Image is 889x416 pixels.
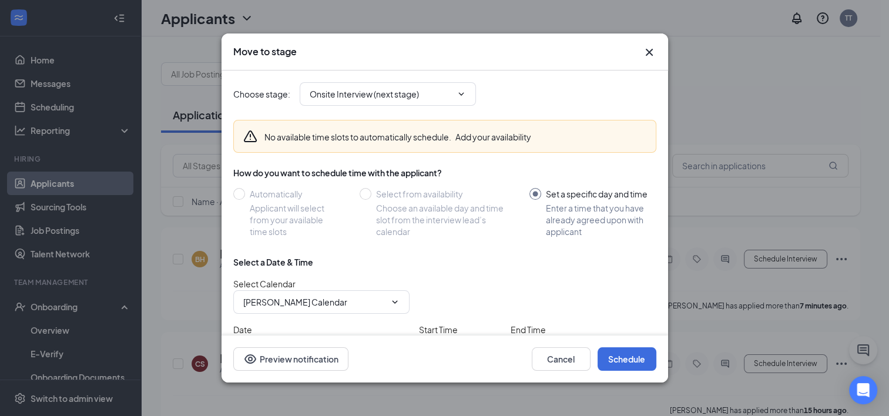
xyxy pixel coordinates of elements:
div: No available time slots to automatically schedule. [264,131,531,143]
h3: Move to stage [233,45,297,58]
svg: ChevronDown [457,89,466,99]
button: Close [642,45,656,59]
button: Preview notificationEye [233,347,348,371]
button: Add your availability [455,131,531,143]
span: Select Calendar [233,279,296,289]
svg: Warning [243,129,257,143]
svg: ChevronDown [390,297,400,307]
div: How do you want to schedule time with the applicant? [233,167,656,179]
svg: Cross [642,45,656,59]
span: Date [233,324,252,335]
div: Open Intercom Messenger [849,376,877,404]
div: Select a Date & Time [233,256,313,268]
svg: Eye [243,352,257,366]
span: End Time [511,324,546,335]
span: Start Time [419,324,458,335]
button: Cancel [532,347,591,371]
span: Choose stage : [233,88,290,100]
button: Schedule [598,347,656,371]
